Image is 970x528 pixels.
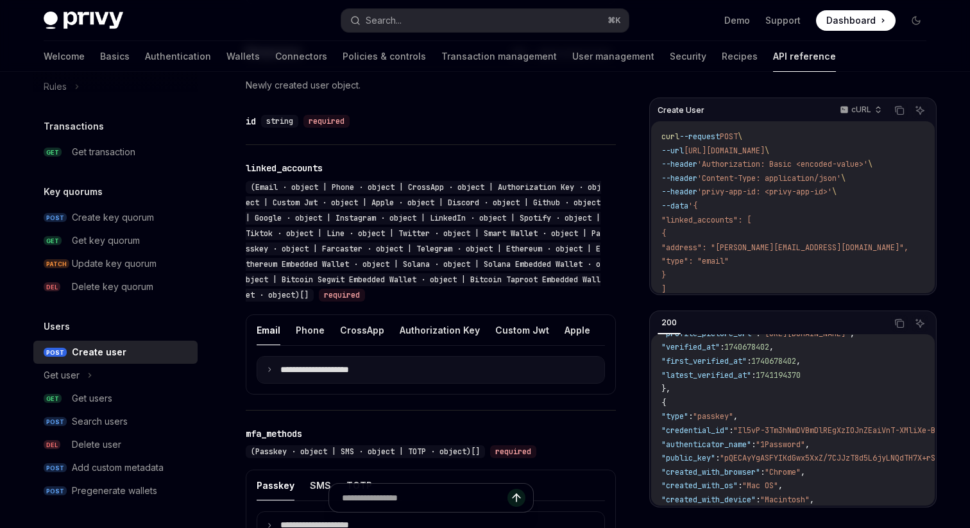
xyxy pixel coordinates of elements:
[658,105,704,115] span: Create User
[44,41,85,72] a: Welcome
[891,315,908,332] button: Copy the contents from the code block
[33,206,198,229] a: POSTCreate key quorum
[661,411,688,422] span: "type"
[697,173,841,183] span: 'Content-Type: application/json'
[72,391,112,406] div: Get users
[760,495,810,505] span: "Macintosh"
[833,99,887,121] button: cURL
[661,187,697,197] span: --header
[257,470,294,500] button: Passkey
[44,368,80,383] div: Get user
[319,289,365,302] div: required
[773,41,836,72] a: API reference
[495,315,549,345] button: Custom Jwt
[44,486,67,496] span: POST
[697,187,832,197] span: 'privy-app-id: <privy-app-id>'
[661,384,670,394] span: },
[760,467,765,477] span: :
[738,132,742,142] span: \
[661,481,738,491] span: "created_with_os"
[33,456,198,479] a: POSTAdd custom metadata
[742,481,778,491] span: "Mac OS"
[33,479,198,502] a: POSTPregenerate wallets
[688,411,693,422] span: :
[724,14,750,27] a: Demo
[661,425,729,436] span: "credential_id"
[33,141,198,164] a: GETGet transaction
[44,417,67,427] span: POST
[246,427,302,440] div: mfa_methods
[670,41,706,72] a: Security
[661,270,666,280] span: }
[441,41,557,72] a: Transaction management
[44,463,67,473] span: POST
[729,425,733,436] span: :
[912,315,928,332] button: Ask AI
[251,447,480,457] span: (Passkey · object | SMS · object | TOTP · object)[]
[661,146,684,156] span: --url
[796,356,801,366] span: ,
[44,148,62,157] span: GET
[266,116,293,126] span: string
[33,252,198,275] a: PATCHUpdate key quorum
[778,481,783,491] span: ,
[688,201,697,211] span: '{
[44,184,103,200] h5: Key quorums
[661,342,720,352] span: "verified_at"
[841,173,846,183] span: \
[303,115,350,128] div: required
[44,259,69,269] span: PATCH
[72,279,153,294] div: Delete key quorum
[679,132,720,142] span: --request
[44,440,60,450] span: DEL
[72,256,157,271] div: Update key quorum
[661,215,751,225] span: "linked_accounts": [
[661,201,688,211] span: --data
[661,356,747,366] span: "first_verified_at"
[850,328,855,339] span: ,
[44,12,123,30] img: dark logo
[310,470,331,500] button: SMS
[756,328,760,339] span: :
[341,9,629,32] button: Search...⌘K
[756,370,801,380] span: 1741194370
[33,410,198,433] a: POSTSearch users
[697,159,868,169] span: 'Authorization: Basic <encoded-value>'
[738,481,742,491] span: :
[226,41,260,72] a: Wallets
[565,315,590,345] button: Apple
[661,453,715,463] span: "public_key"
[661,173,697,183] span: --header
[661,159,697,169] span: --header
[661,439,751,450] span: "authenticator_name"
[661,495,756,505] span: "created_with_device"
[246,78,616,93] p: Newly created user object.
[44,319,70,334] h5: Users
[44,236,62,246] span: GET
[661,243,908,253] span: "address": "[PERSON_NAME][EMAIL_ADDRESS][DOMAIN_NAME]",
[343,41,426,72] a: Policies & controls
[257,315,280,345] button: Email
[724,342,769,352] span: 1740678402
[661,284,666,294] span: ]
[661,328,756,339] span: "profile_picture_url"
[33,387,198,410] a: GETGet users
[72,345,126,360] div: Create user
[661,370,751,380] span: "latest_verified_at"
[733,411,738,422] span: ,
[33,341,198,364] a: POSTCreate user
[72,144,135,160] div: Get transaction
[490,445,536,458] div: required
[44,213,67,223] span: POST
[868,159,872,169] span: \
[765,146,769,156] span: \
[33,229,198,252] a: GETGet key quorum
[608,15,621,26] span: ⌘ K
[810,495,814,505] span: ,
[44,348,67,357] span: POST
[816,10,896,31] a: Dashboard
[572,41,654,72] a: User management
[44,119,104,134] h5: Transactions
[346,470,372,500] button: TOTP
[72,437,121,452] div: Delete user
